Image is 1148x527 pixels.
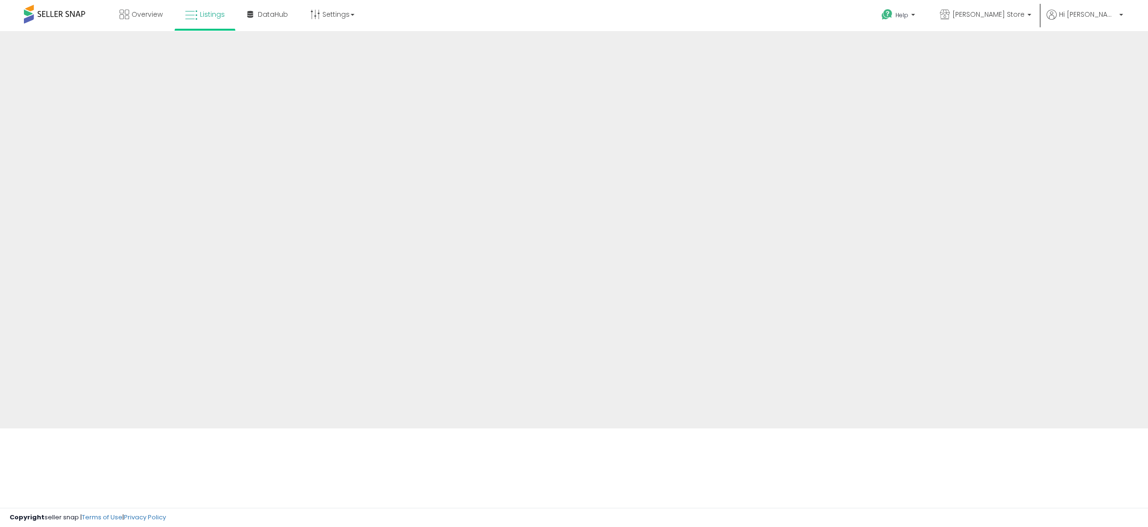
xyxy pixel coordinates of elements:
[1047,10,1123,31] a: Hi [PERSON_NAME]
[200,10,225,19] span: Listings
[952,10,1025,19] span: [PERSON_NAME] Store
[881,9,893,21] i: Get Help
[258,10,288,19] span: DataHub
[1059,10,1116,19] span: Hi [PERSON_NAME]
[132,10,163,19] span: Overview
[895,11,908,19] span: Help
[874,1,925,31] a: Help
